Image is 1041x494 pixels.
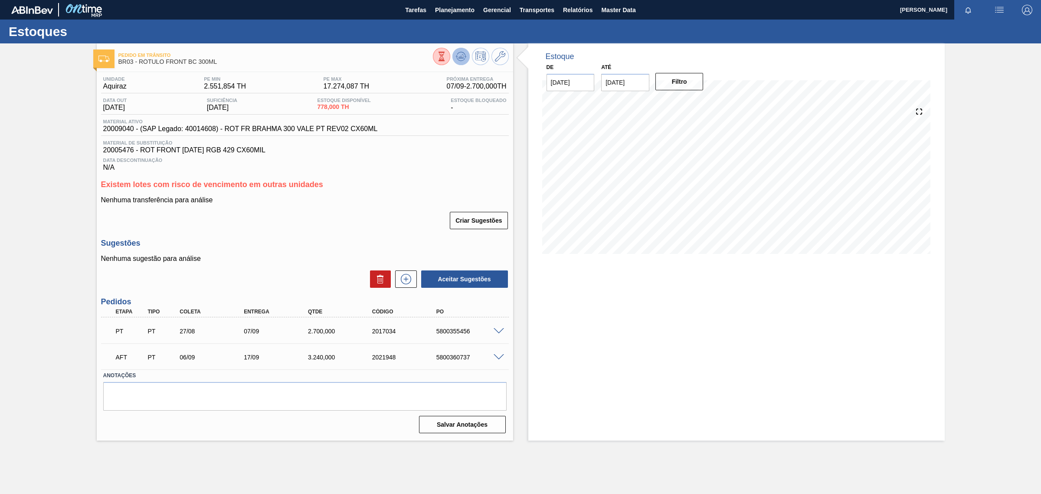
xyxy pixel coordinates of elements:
[366,270,391,288] div: Excluir Sugestões
[452,48,470,65] button: Atualizar Gráfico
[655,73,704,90] button: Filtro
[103,369,507,382] label: Anotações
[1022,5,1032,15] img: Logout
[451,211,508,230] div: Criar Sugestões
[114,309,148,315] div: Etapa
[114,348,148,367] div: Aguardando Fornecimento
[954,4,982,16] button: Notificações
[434,309,507,315] div: PO
[306,328,379,335] div: 2.700,000
[177,309,250,315] div: Coleta
[433,48,450,65] button: Visão Geral dos Estoques
[101,196,509,204] p: Nenhuma transferência para análise
[9,26,163,36] h1: Estoques
[101,154,509,171] div: N/A
[994,5,1005,15] img: userActions
[242,354,314,361] div: 17/09/2025
[472,48,489,65] button: Programar Estoque
[450,212,507,229] button: Criar Sugestões
[563,5,593,15] span: Relatórios
[448,98,508,112] div: -
[547,64,554,70] label: De
[601,64,611,70] label: Até
[434,354,507,361] div: 5800360737
[323,82,369,90] span: 17.274,087 TH
[103,82,127,90] span: Aquiraz
[546,52,574,61] div: Estoque
[421,270,508,288] button: Aceitar Sugestões
[417,270,509,289] div: Aceitar Sugestões
[145,354,180,361] div: Pedido de Transferência
[101,239,509,248] h3: Sugestões
[242,309,314,315] div: Entrega
[116,354,146,361] p: AFT
[103,125,378,133] span: 20009040 - (SAP Legado: 40014608) - ROT FR BRAHMA 300 VALE PT REV02 CX60ML
[370,354,443,361] div: 2021948
[177,354,250,361] div: 06/09/2025
[391,270,417,288] div: Nova sugestão
[242,328,314,335] div: 07/09/2025
[318,98,371,103] span: Estoque Disponível
[103,98,127,103] span: Data out
[116,328,146,335] p: PT
[447,76,507,82] span: Próxima Entrega
[145,328,180,335] div: Pedido de Transferência
[98,56,109,62] img: Ícone
[306,309,379,315] div: Qtde
[207,104,237,112] span: [DATE]
[103,76,127,82] span: Unidade
[118,53,433,58] span: Pedido em Trânsito
[103,158,507,163] span: Data Descontinuação
[434,328,507,335] div: 5800355456
[483,5,511,15] span: Gerencial
[447,82,507,90] span: 07/09 - 2.700,000 TH
[101,255,509,263] p: Nenhuma sugestão para análise
[11,6,53,14] img: TNhmsLtSVTkK8tSr43FrP2fwEKptu5GPRR3wAAAABJRU5ErkJggg==
[318,104,371,110] span: 778,000 TH
[419,416,506,433] button: Salvar Anotações
[204,76,246,82] span: PE MIN
[370,328,443,335] div: 2017034
[520,5,554,15] span: Transportes
[451,98,506,103] span: Estoque Bloqueado
[306,354,379,361] div: 3.240,000
[435,5,475,15] span: Planejamento
[601,5,635,15] span: Master Data
[118,59,433,65] span: BR03 - RÓTULO FRONT BC 300ML
[103,146,507,154] span: 20005476 - ROT FRONT [DATE] RGB 429 CX60MIL
[547,74,595,91] input: dd/mm/yyyy
[103,119,378,124] span: Material ativo
[491,48,509,65] button: Ir ao Master Data / Geral
[103,140,507,145] span: Material de Substituição
[204,82,246,90] span: 2.551,854 TH
[103,104,127,112] span: [DATE]
[114,322,148,341] div: Pedido em Trânsito
[177,328,250,335] div: 27/08/2025
[405,5,426,15] span: Tarefas
[370,309,443,315] div: Código
[601,74,649,91] input: dd/mm/yyyy
[207,98,237,103] span: Suficiência
[101,297,509,306] h3: Pedidos
[323,76,369,82] span: PE MAX
[101,180,323,189] span: Existem lotes com risco de vencimento em outras unidades
[145,309,180,315] div: Tipo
